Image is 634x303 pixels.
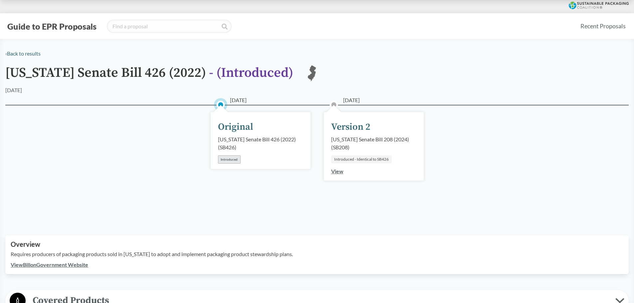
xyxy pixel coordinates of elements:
div: Introduced - Identical to SB426 [331,155,392,163]
div: Introduced [218,155,241,164]
h1: [US_STATE] Senate Bill 426 (2022) [5,66,293,86]
p: Requires producers of packaging products sold in [US_STATE] to adopt and implement packaging prod... [11,250,623,258]
h2: Overview [11,240,623,248]
button: Guide to EPR Proposals [5,21,99,32]
span: [DATE] [230,96,247,104]
a: ‹Back to results [5,50,41,57]
span: - ( Introduced ) [209,65,293,81]
span: [DATE] [343,96,360,104]
div: [DATE] [5,86,22,94]
a: ViewBillonGovernment Website [11,261,88,268]
a: Recent Proposals [577,19,629,34]
a: View [331,168,343,174]
div: Original [218,120,253,134]
input: Find a proposal [107,20,232,33]
div: Version 2 [331,120,370,134]
div: [US_STATE] Senate Bill 426 (2022) ( SB426 ) [218,135,303,151]
div: [US_STATE] Senate Bill 208 (2024) ( SB208 ) [331,135,416,151]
